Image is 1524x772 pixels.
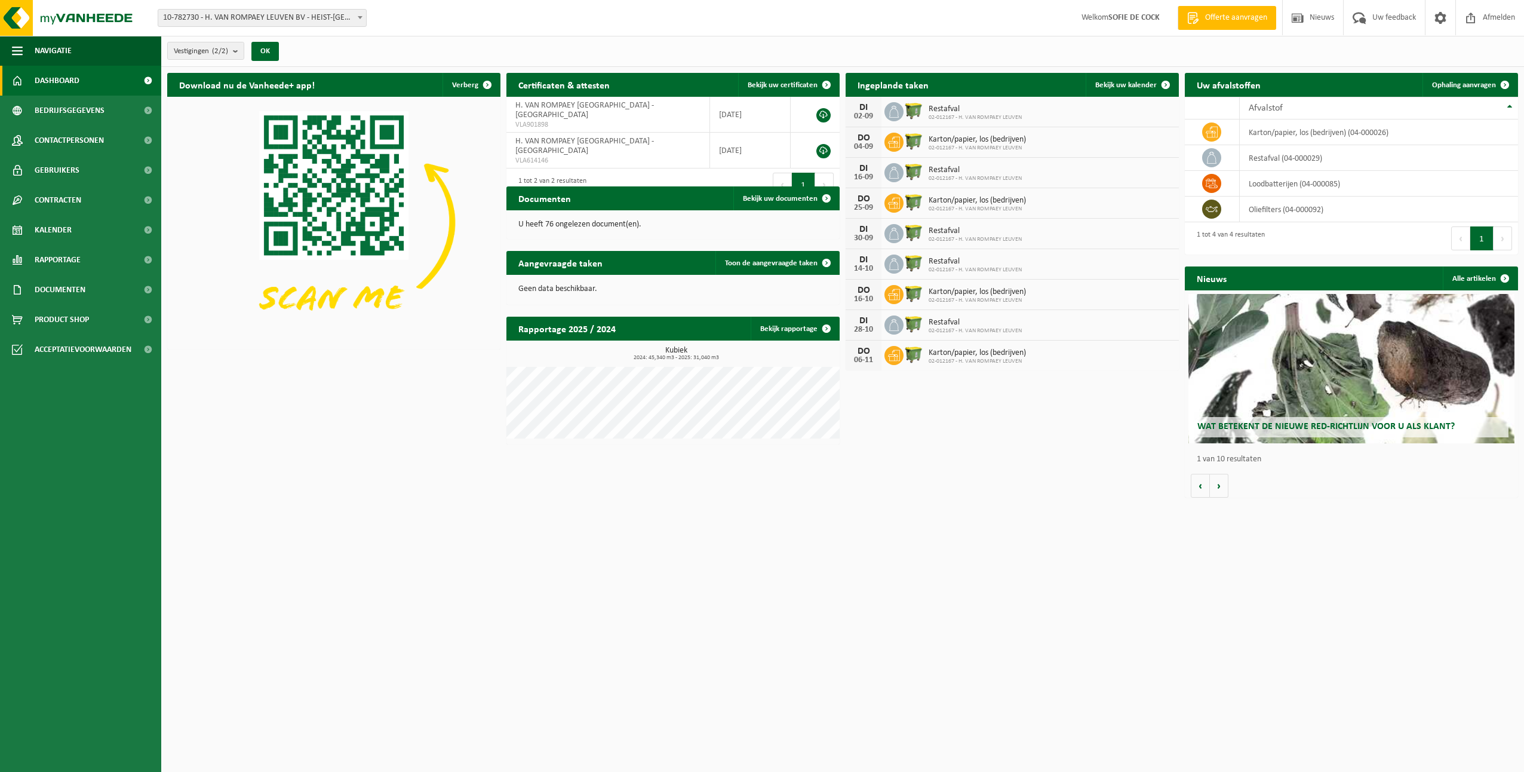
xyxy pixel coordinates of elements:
span: Gebruikers [35,155,79,185]
span: VLA901898 [515,120,700,130]
span: Wat betekent de nieuwe RED-richtlijn voor u als klant? [1197,422,1455,431]
span: Karton/papier, los (bedrijven) [929,348,1026,358]
div: 1 tot 2 van 2 resultaten [512,171,586,198]
img: Download de VHEPlus App [167,97,500,347]
span: Restafval [929,226,1022,236]
span: Restafval [929,318,1022,327]
td: karton/papier, los (bedrijven) (04-000026) [1240,120,1518,145]
img: WB-1100-HPE-GN-50 [904,222,924,243]
div: 28-10 [852,326,875,334]
span: Afvalstof [1249,103,1283,113]
a: Bekijk uw kalender [1086,73,1178,97]
span: Restafval [929,257,1022,266]
div: 30-09 [852,234,875,243]
span: Bekijk uw documenten [743,195,818,203]
a: Bekijk rapportage [751,317,838,341]
count: (2/2) [212,47,228,55]
div: DI [852,164,875,173]
span: Kalender [35,215,72,245]
button: OK [251,42,279,61]
span: Vestigingen [174,42,228,60]
h2: Ingeplande taken [846,73,941,96]
td: [DATE] [710,97,791,133]
button: 1 [1470,226,1494,250]
div: 25-09 [852,204,875,212]
span: Karton/papier, los (bedrijven) [929,287,1026,297]
div: DO [852,286,875,295]
span: 02-012167 - H. VAN ROMPAEY LEUVEN [929,114,1022,121]
button: Next [1494,226,1512,250]
span: Contracten [35,185,81,215]
h2: Nieuws [1185,266,1239,290]
img: WB-1100-HPE-GN-50 [904,283,924,304]
div: DO [852,194,875,204]
span: Documenten [35,275,85,305]
td: restafval (04-000029) [1240,145,1518,171]
td: [DATE] [710,133,791,169]
span: Product Shop [35,305,89,335]
td: oliefilters (04-000092) [1240,197,1518,222]
div: 02-09 [852,112,875,121]
h2: Rapportage 2025 / 2024 [506,317,628,340]
div: 04-09 [852,143,875,151]
a: Offerte aanvragen [1178,6,1276,30]
span: VLA614146 [515,156,700,166]
div: DI [852,255,875,265]
button: Volgende [1210,474,1228,498]
h2: Aangevraagde taken [506,251,614,274]
span: Restafval [929,166,1022,175]
span: Dashboard [35,66,79,96]
span: 02-012167 - H. VAN ROMPAEY LEUVEN [929,327,1022,335]
button: Verberg [443,73,499,97]
button: Previous [773,173,792,197]
button: Next [815,173,834,197]
span: Karton/papier, los (bedrijven) [929,196,1026,206]
h2: Documenten [506,186,583,210]
a: Toon de aangevraagde taken [715,251,838,275]
button: Vorige [1191,474,1210,498]
span: 2024: 45,340 m3 - 2025: 31,040 m3 [512,355,840,361]
img: WB-1100-HPE-GN-50 [904,100,924,121]
span: Verberg [452,81,478,89]
span: H. VAN ROMPAEY [GEOGRAPHIC_DATA] - [GEOGRAPHIC_DATA] [515,101,654,120]
div: DO [852,133,875,143]
div: 14-10 [852,265,875,273]
td: loodbatterijen (04-000085) [1240,171,1518,197]
img: WB-1100-HPE-GN-50 [904,314,924,334]
div: 16-09 [852,173,875,182]
div: DI [852,103,875,112]
span: 02-012167 - H. VAN ROMPAEY LEUVEN [929,266,1022,274]
div: 16-10 [852,295,875,304]
span: Rapportage [35,245,81,275]
span: Bedrijfsgegevens [35,96,105,125]
span: H. VAN ROMPAEY [GEOGRAPHIC_DATA] - [GEOGRAPHIC_DATA] [515,137,654,155]
p: Geen data beschikbaar. [518,285,828,293]
span: Ophaling aanvragen [1432,81,1496,89]
div: 06-11 [852,356,875,364]
span: Toon de aangevraagde taken [725,259,818,267]
span: Bekijk uw certificaten [748,81,818,89]
p: 1 van 10 resultaten [1197,455,1512,464]
img: WB-1100-HPE-GN-50 [904,161,924,182]
h3: Kubiek [512,347,840,361]
img: WB-1100-HPE-GN-50 [904,131,924,151]
button: Previous [1451,226,1470,250]
button: 1 [792,173,815,197]
a: Wat betekent de nieuwe RED-richtlijn voor u als klant? [1188,294,1515,443]
span: Contactpersonen [35,125,104,155]
span: 02-012167 - H. VAN ROMPAEY LEUVEN [929,145,1026,152]
p: U heeft 76 ongelezen document(en). [518,220,828,229]
strong: SOFIE DE COCK [1108,13,1160,22]
span: Restafval [929,105,1022,114]
button: Vestigingen(2/2) [167,42,244,60]
img: WB-1100-HPE-GN-50 [904,192,924,212]
span: 10-782730 - H. VAN ROMPAEY LEUVEN BV - HEIST-OP-DEN-BERG [158,9,367,27]
span: 10-782730 - H. VAN ROMPAEY LEUVEN BV - HEIST-OP-DEN-BERG [158,10,366,26]
h2: Uw afvalstoffen [1185,73,1273,96]
div: DI [852,316,875,326]
span: Offerte aanvragen [1202,12,1270,24]
span: Bekijk uw kalender [1095,81,1157,89]
h2: Certificaten & attesten [506,73,622,96]
div: DI [852,225,875,234]
div: DO [852,347,875,356]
